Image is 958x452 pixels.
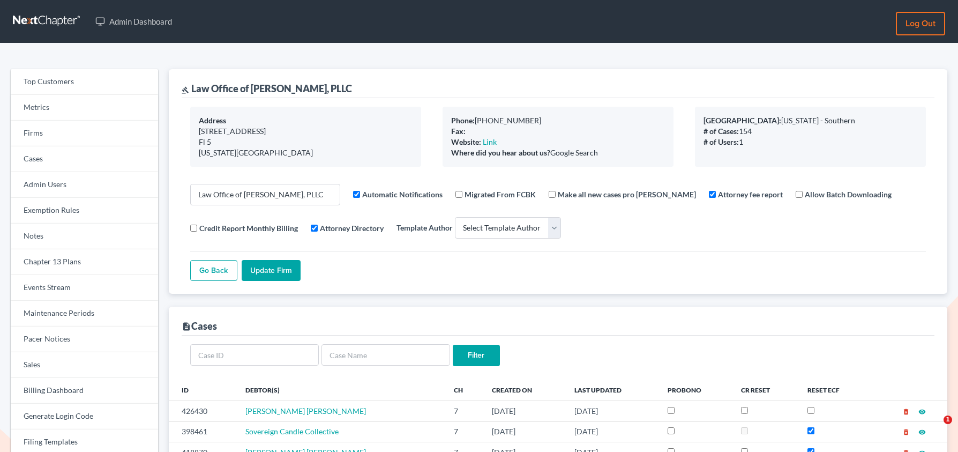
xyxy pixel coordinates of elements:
th: Last Updated [566,379,658,401]
a: Admin Users [11,172,158,198]
div: [US_STATE][GEOGRAPHIC_DATA] [199,147,413,158]
a: Link [483,137,497,146]
th: ID [169,379,237,401]
a: Go Back [190,260,237,281]
a: Top Customers [11,69,158,95]
div: 1 [703,137,917,147]
i: gavel [182,86,189,94]
input: Update Firm [242,260,301,281]
td: [DATE] [566,421,658,442]
b: Address [199,116,226,125]
div: Law Office of [PERSON_NAME], PLLC [182,82,352,95]
div: 154 [703,126,917,137]
b: # of Cases: [703,127,739,136]
i: delete_forever [902,428,910,436]
a: Billing Dashboard [11,378,158,404]
label: Attorney Directory [320,223,384,234]
td: 398461 [169,421,237,442]
a: Events Stream [11,275,158,301]
label: Attorney fee report [718,189,783,200]
b: # of Users: [703,137,739,146]
i: visibility [918,408,926,416]
b: [GEOGRAPHIC_DATA]: [703,116,781,125]
input: Filter [453,345,500,366]
a: Maintenance Periods [11,301,158,327]
td: [DATE] [483,401,566,421]
a: Sovereign Candle Collective [245,427,339,436]
a: visibility [918,406,926,416]
div: [PHONE_NUMBER] [451,115,665,126]
div: Fl 5 [199,137,413,147]
a: delete_forever [902,427,910,436]
a: visibility [918,427,926,436]
label: Allow Batch Downloading [805,189,892,200]
b: Where did you hear about us? [451,148,550,157]
div: [US_STATE] - Southern [703,115,917,126]
a: Admin Dashboard [90,12,177,31]
a: Exemption Rules [11,198,158,224]
i: visibility [918,428,926,436]
div: Cases [182,320,217,332]
i: delete_forever [902,408,910,416]
td: 426430 [169,401,237,421]
label: Make all new cases pro [PERSON_NAME] [558,189,696,200]
i: description [182,322,191,331]
div: [STREET_ADDRESS] [199,126,413,137]
a: Log out [896,12,945,35]
a: Notes [11,224,158,249]
a: Cases [11,146,158,172]
a: [PERSON_NAME] [PERSON_NAME] [245,406,366,416]
td: [DATE] [483,421,566,442]
div: Google Search [451,147,665,158]
th: Debtor(s) [237,379,446,401]
label: Credit Report Monthly Billing [199,223,298,234]
a: Pacer Notices [11,327,158,352]
th: ProBono [659,379,732,401]
td: 7 [445,401,483,421]
a: Chapter 13 Plans [11,249,158,275]
input: Case ID [190,344,319,366]
label: Migrated From FCBK [465,189,536,200]
iframe: Intercom live chat [922,416,947,441]
th: CR Reset [732,379,799,401]
td: 7 [445,421,483,442]
span: 1 [944,416,952,424]
a: delete_forever [902,406,910,416]
b: Fax: [451,127,466,136]
a: Generate Login Code [11,404,158,429]
label: Template Author [396,222,453,233]
th: Ch [445,379,483,401]
a: Firms [11,121,158,146]
th: Reset ECF [799,379,870,401]
input: Case Name [321,344,450,366]
a: Metrics [11,95,158,121]
b: Phone: [451,116,475,125]
td: [DATE] [566,401,658,421]
label: Automatic Notifications [362,189,443,200]
a: Sales [11,352,158,378]
th: Created On [483,379,566,401]
b: Website: [451,137,481,146]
